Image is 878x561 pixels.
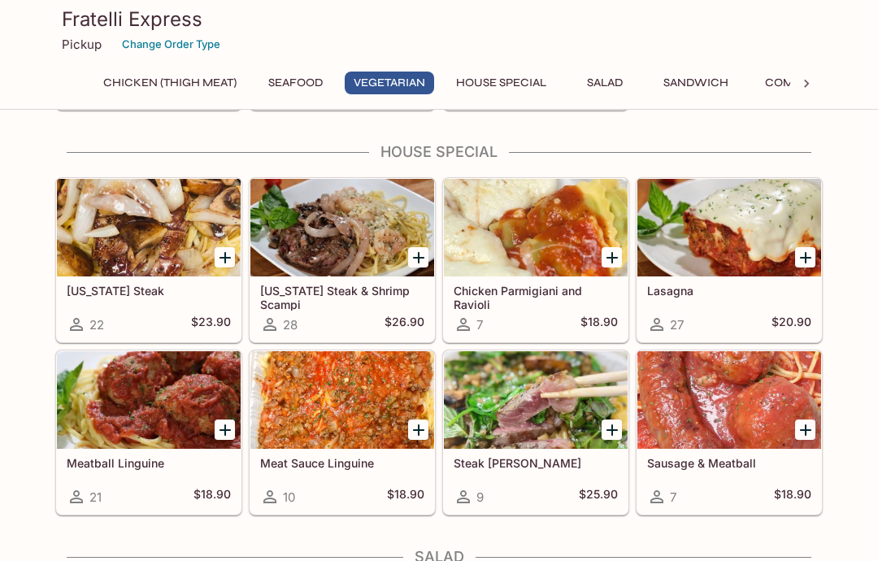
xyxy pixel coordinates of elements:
h5: $20.90 [772,315,811,334]
h5: $23.90 [191,315,231,334]
a: Meat Sauce Linguine10$18.90 [250,350,435,515]
a: Lasagna27$20.90 [637,178,822,342]
div: Sausage & Meatball [637,351,821,449]
button: Vegetarian [345,72,434,94]
a: Sausage & Meatball7$18.90 [637,350,822,515]
h5: Meat Sauce Linguine [260,456,424,470]
button: Chicken (Thigh Meat) [94,72,246,94]
button: Sandwich [654,72,737,94]
div: Meat Sauce Linguine [250,351,434,449]
h4: House Special [55,143,823,161]
span: 21 [89,489,102,505]
h5: Meatball Linguine [67,456,231,470]
h5: Sausage & Meatball [647,456,811,470]
button: Add Chicken Parmigiani and Ravioli [602,247,622,267]
span: 7 [670,489,676,505]
a: Chicken Parmigiani and Ravioli7$18.90 [443,178,628,342]
p: Pickup [62,37,102,52]
h5: $18.90 [193,487,231,507]
h5: [US_STATE] Steak [67,284,231,298]
a: [US_STATE] Steak22$23.90 [56,178,241,342]
button: Add Steak Basilio [602,420,622,440]
h5: $18.90 [774,487,811,507]
h5: $18.90 [580,315,618,334]
button: Add Meatball Linguine [215,420,235,440]
h5: $25.90 [579,487,618,507]
a: [US_STATE] Steak & Shrimp Scampi28$26.90 [250,178,435,342]
button: Change Order Type [115,32,228,57]
button: Add New York Steak [215,247,235,267]
span: 9 [476,489,484,505]
div: Meatball Linguine [57,351,241,449]
button: Add Lasagna [795,247,815,267]
div: New York Steak & Shrimp Scampi [250,179,434,276]
span: 28 [283,317,298,333]
h5: [US_STATE] Steak & Shrimp Scampi [260,284,424,311]
button: Salad [568,72,641,94]
button: Combo [750,72,824,94]
button: Seafood [259,72,332,94]
h5: Chicken Parmigiani and Ravioli [454,284,618,311]
button: Add New York Steak & Shrimp Scampi [408,247,428,267]
a: Meatball Linguine21$18.90 [56,350,241,515]
div: Steak Basilio [444,351,628,449]
span: 22 [89,317,104,333]
span: 7 [476,317,483,333]
span: 27 [670,317,684,333]
h5: Lasagna [647,284,811,298]
div: New York Steak [57,179,241,276]
a: Steak [PERSON_NAME]9$25.90 [443,350,628,515]
div: Lasagna [637,179,821,276]
h5: $26.90 [385,315,424,334]
h5: Steak [PERSON_NAME] [454,456,618,470]
button: Add Meat Sauce Linguine [408,420,428,440]
h3: Fratelli Express [62,7,816,32]
span: 10 [283,489,295,505]
button: Add Sausage & Meatball [795,420,815,440]
button: House Special [447,72,555,94]
h5: $18.90 [387,487,424,507]
div: Chicken Parmigiani and Ravioli [444,179,628,276]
